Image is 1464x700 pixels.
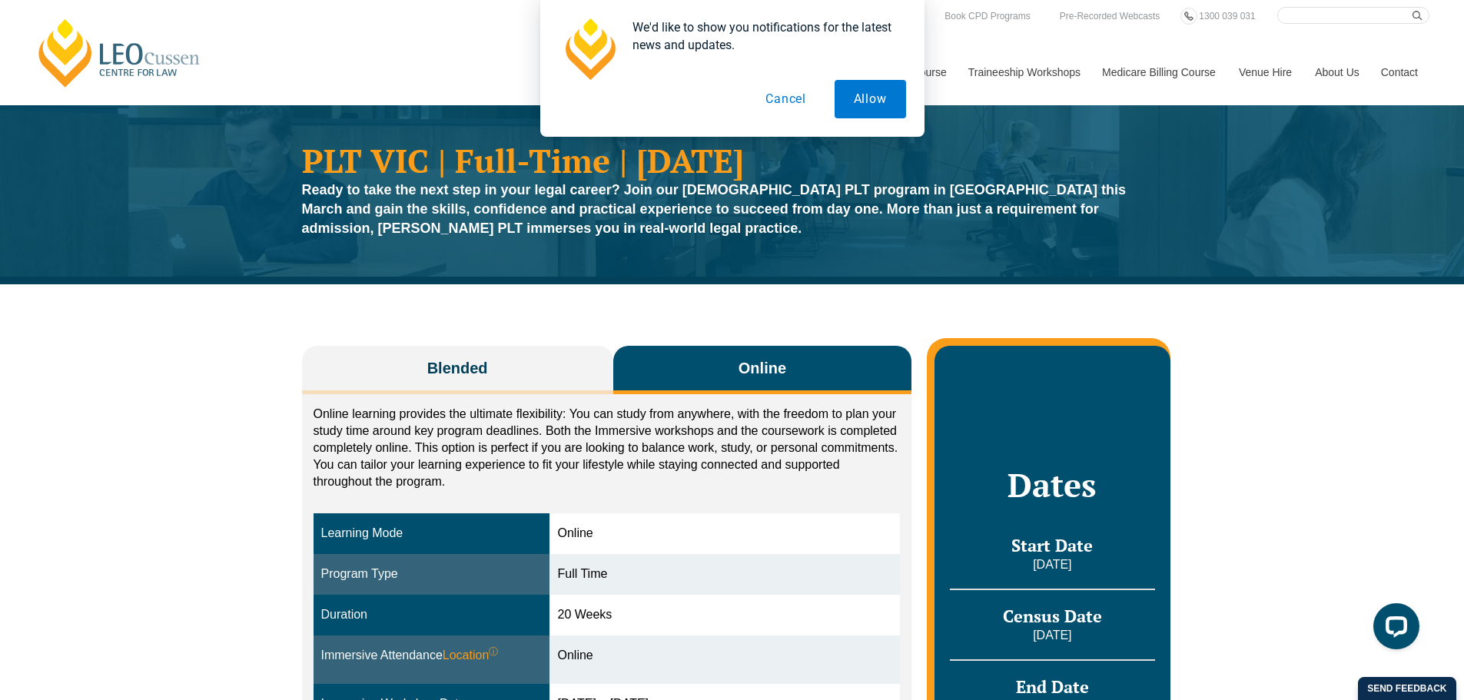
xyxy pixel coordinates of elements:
[321,647,543,665] div: Immersive Attendance
[950,466,1154,504] h2: Dates
[427,357,488,379] span: Blended
[321,525,543,542] div: Learning Mode
[620,18,906,54] div: We'd like to show you notifications for the latest news and updates.
[321,606,543,624] div: Duration
[559,18,620,80] img: notification icon
[314,406,901,490] p: Online learning provides the ultimate flexibility: You can study from anywhere, with the freedom ...
[1016,675,1089,698] span: End Date
[443,647,499,665] span: Location
[302,144,1163,177] h1: PLT VIC | Full-Time | [DATE]
[302,182,1126,236] strong: Ready to take the next step in your legal career? Join our [DEMOGRAPHIC_DATA] PLT program in [GEO...
[1011,534,1093,556] span: Start Date
[557,606,892,624] div: 20 Weeks
[746,80,825,118] button: Cancel
[1003,605,1102,627] span: Census Date
[950,556,1154,573] p: [DATE]
[950,627,1154,644] p: [DATE]
[739,357,786,379] span: Online
[835,80,906,118] button: Allow
[489,646,498,657] sup: ⓘ
[1361,597,1426,662] iframe: LiveChat chat widget
[557,566,892,583] div: Full Time
[557,647,892,665] div: Online
[557,525,892,542] div: Online
[321,566,543,583] div: Program Type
